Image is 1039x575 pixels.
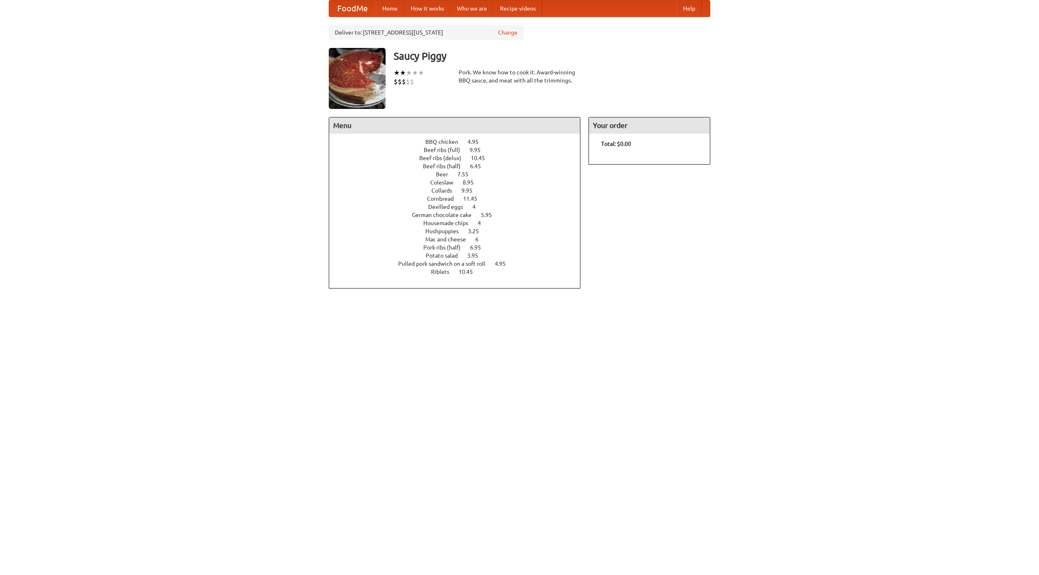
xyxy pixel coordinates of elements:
span: 7.55 [457,171,476,178]
span: Riblets [431,269,457,275]
a: Change [498,28,517,37]
a: Housemade chips 4 [423,220,496,226]
a: BBQ chicken 4.95 [425,139,494,145]
a: Pork ribs (half) 6.95 [423,244,496,251]
span: Pulled pork sandwich on a soft roll [398,260,494,267]
span: 6 [475,236,487,243]
span: Coleslaw [430,179,461,186]
li: $ [402,77,406,86]
li: ★ [400,68,406,77]
a: German chocolate cake 5.95 [412,212,507,218]
span: 5.95 [481,212,500,218]
h4: Your order [589,117,710,134]
span: 9.95 [461,187,481,194]
span: Housemade chips [423,220,476,226]
span: 4 [472,204,484,210]
span: German chocolate cake [412,212,480,218]
li: ★ [418,68,424,77]
span: 9.95 [470,147,489,153]
span: 10.45 [471,155,493,161]
img: angular.jpg [329,48,386,109]
a: Coleslaw 8.95 [430,179,489,186]
span: 10.45 [459,269,481,275]
span: 3.95 [467,252,486,259]
a: Cornbread 11.45 [427,195,492,202]
li: $ [410,77,414,86]
div: Pork. We know how to cook it. Award-winning BBQ sauce, and meat with all the trimmings. [459,68,580,85]
li: ★ [406,68,412,77]
span: 4 [478,220,489,226]
span: Beef ribs (delux) [419,155,470,161]
span: Beef ribs (full) [424,147,468,153]
h4: Menu [329,117,580,134]
span: 4.95 [495,260,514,267]
span: Devilled eggs [428,204,471,210]
a: How it works [404,0,451,17]
a: Help [677,0,702,17]
li: ★ [394,68,400,77]
a: Home [376,0,404,17]
b: Total: $0.00 [601,141,631,147]
a: Beef ribs (full) 9.95 [424,147,496,153]
a: Mac and cheese 6 [425,236,494,243]
a: Potato salad 3.95 [426,252,493,259]
span: Hushpuppies [425,228,467,234]
span: Potato salad [426,252,466,259]
a: Beef ribs (delux) 10.45 [419,155,500,161]
span: 6.45 [470,163,489,169]
span: Beer [436,171,456,178]
a: Collards 9.95 [431,187,487,194]
span: BBQ chicken [425,139,466,145]
li: $ [398,77,402,86]
h3: Saucy Piggy [394,48,710,64]
span: Pork ribs (half) [423,244,469,251]
span: 8.95 [463,179,482,186]
span: Mac and cheese [425,236,474,243]
a: Hushpuppies 3.25 [425,228,494,234]
a: Who we are [451,0,494,17]
a: Beer 7.55 [436,171,483,178]
a: Beef ribs (half) 6.45 [423,163,496,169]
span: 11.45 [463,195,485,202]
a: FoodMe [329,0,376,17]
a: Pulled pork sandwich on a soft roll 4.95 [398,260,521,267]
span: 6.95 [470,244,489,251]
span: 4.95 [468,139,487,145]
a: Riblets 10.45 [431,269,488,275]
div: Deliver to: [STREET_ADDRESS][US_STATE] [329,25,524,40]
li: ★ [412,68,418,77]
span: 3.25 [468,228,487,234]
span: Beef ribs (half) [423,163,469,169]
li: $ [394,77,398,86]
span: Collards [431,187,460,194]
a: Recipe videos [494,0,542,17]
span: Cornbread [427,195,462,202]
a: Devilled eggs 4 [428,204,491,210]
li: $ [406,77,410,86]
